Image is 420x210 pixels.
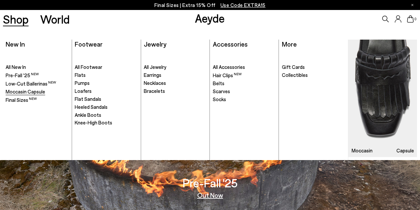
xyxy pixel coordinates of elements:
[282,72,345,79] a: Collectibles
[220,2,266,8] span: Navigate to /collections/ss25-final-sizes
[75,80,137,87] a: Pumps
[75,88,92,94] span: Loafers
[282,64,305,70] span: Gift Cards
[6,97,37,103] span: Final Sizes
[144,72,207,79] a: Earrings
[75,40,103,48] a: Footwear
[75,119,137,126] a: Knee-High Boots
[75,72,86,78] span: Flats
[75,64,137,71] a: All Footwear
[75,72,137,79] a: Flats
[197,192,223,198] a: Out Now
[75,64,102,70] span: All Footwear
[6,80,68,87] a: Low-Cut Ballerinas
[75,96,101,102] span: Flat Sandals
[282,72,308,78] span: Collectibles
[6,89,45,95] span: Moccasin Capsule
[75,104,108,110] span: Heeled Sandals
[213,96,226,102] span: Socks
[6,81,56,87] span: Low-Cut Ballerinas
[213,72,242,78] span: Hair Clips
[144,80,207,87] a: Necklaces
[40,13,70,25] a: World
[213,96,276,103] a: Socks
[213,64,245,70] span: All Accessories
[3,13,29,25] a: Shop
[348,40,417,157] img: Mobile_e6eede4d-78b8-4bd1-ae2a-4197e375e133_900x.jpg
[213,88,276,95] a: Scarves
[75,119,112,125] span: Knee-High Boots
[213,72,276,79] a: Hair Clips
[154,1,266,9] p: Final Sizes | Extra 15% Off
[6,64,26,70] span: All New In
[6,40,25,48] a: New In
[407,15,414,23] a: 0
[6,97,68,104] a: Final Sizes
[75,80,90,86] span: Pumps
[282,64,345,71] a: Gift Cards
[144,64,166,70] span: All Jewelry
[6,72,39,78] span: Pre-Fall '25
[75,88,137,95] a: Loafers
[213,88,230,94] span: Scarves
[6,64,68,71] a: All New In
[213,80,276,87] a: Belts
[195,11,225,25] a: Aeyde
[183,177,238,189] h3: Pre-Fall '25
[144,72,161,78] span: Earrings
[144,64,207,71] a: All Jewelry
[213,80,224,86] span: Belts
[75,112,101,118] span: Ankle Boots
[6,72,68,79] a: Pre-Fall '25
[75,96,137,103] a: Flat Sandals
[352,148,373,153] h3: Moccasin
[144,40,166,48] a: Jewelry
[414,17,417,21] span: 0
[396,148,414,153] h3: Capsule
[348,40,417,157] a: Moccasin Capsule
[144,88,207,95] a: Bracelets
[213,64,276,71] a: All Accessories
[213,40,248,48] a: Accessories
[144,80,166,86] span: Necklaces
[75,112,137,118] a: Ankle Boots
[75,104,137,110] a: Heeled Sandals
[144,88,165,94] span: Bracelets
[6,89,68,95] a: Moccasin Capsule
[282,40,297,48] a: More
